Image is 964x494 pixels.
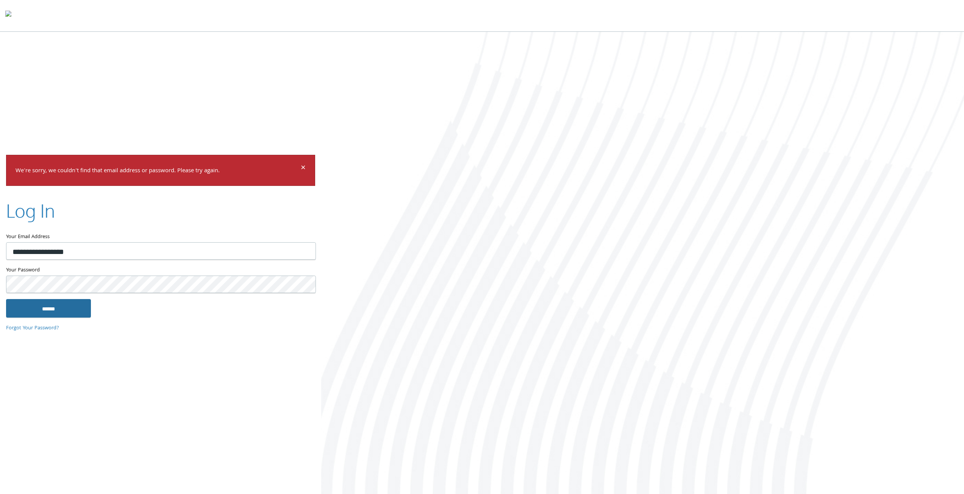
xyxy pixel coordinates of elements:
label: Your Password [6,266,315,275]
span: × [301,161,306,176]
p: We're sorry, we couldn't find that email address or password. Please try again. [16,166,300,177]
h2: Log In [6,198,55,223]
img: todyl-logo-dark.svg [5,8,11,23]
a: Forgot Your Password? [6,324,59,332]
button: Dismiss alert [301,164,306,173]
